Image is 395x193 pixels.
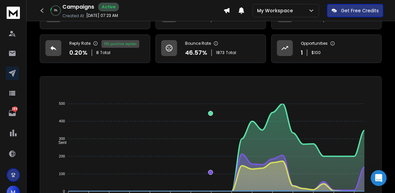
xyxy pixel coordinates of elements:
a: 389 [6,106,19,120]
span: Total [100,50,110,55]
p: 46.57 % [185,48,207,57]
p: My Workspace [257,7,296,14]
a: Opportunities1$100 [271,34,382,63]
p: 389 [12,106,18,112]
tspan: 500 [59,102,65,106]
span: 8 [96,50,99,55]
p: Opportunities [301,41,328,46]
tspan: 200 [59,154,65,158]
div: Active [98,3,119,11]
div: Open Intercom Messenger [371,170,387,186]
span: Total [226,50,236,55]
a: Reply Rate0.20%8Total13% positive replies [40,34,150,63]
a: Bounce Rate46.57%1873Total [156,34,266,63]
tspan: 400 [59,119,65,123]
tspan: 300 [59,137,65,141]
p: $ 100 [311,50,321,55]
span: Sent [53,140,67,145]
tspan: 100 [59,172,65,176]
p: 0.20 % [69,48,88,57]
p: Bounce Rate [185,41,211,46]
p: Reply Rate [69,41,91,46]
h1: Campaigns [62,3,94,11]
button: Get Free Credits [327,4,383,17]
img: logo [7,7,20,19]
p: [DATE] 07:23 AM [86,13,118,18]
span: 1873 [216,50,225,55]
p: 9 % [54,9,57,13]
p: Get Free Credits [341,7,379,14]
div: 13 % positive replies [101,40,139,48]
p: 1 [301,48,303,57]
p: Created At: [62,13,85,19]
